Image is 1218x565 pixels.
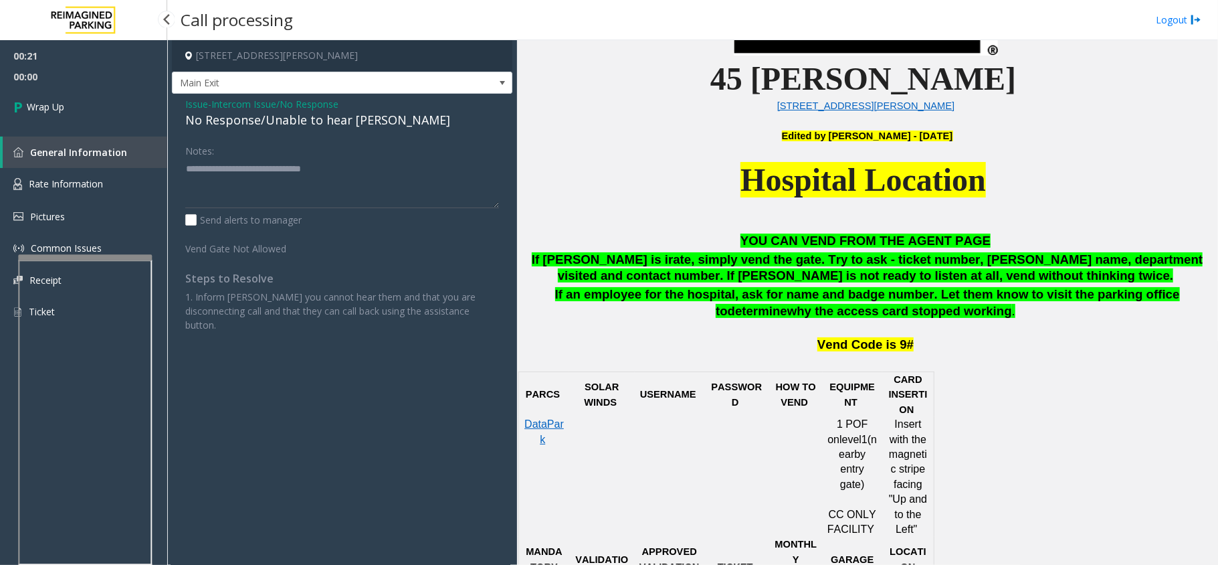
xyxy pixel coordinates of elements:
span: why the access card stopped working [787,304,1012,318]
span: CC ONLY FACILITY [827,509,879,535]
span: USERNAME [640,389,696,400]
span: CARD INSERTION [889,374,928,415]
label: Notes: [185,139,214,158]
img: 'icon' [13,276,23,285]
span: EQUIPMENT [830,382,876,407]
span: - [208,98,338,110]
b: Edited by [PERSON_NAME] - [DATE] [782,131,953,141]
span: determine [728,304,787,318]
span: Main Exit [173,72,444,94]
p: 1. Inform [PERSON_NAME] you cannot hear them and that you are disconnecting call and that they ca... [185,290,499,332]
span: level [839,434,861,445]
span: Hospital Location [740,162,986,197]
span: SOLAR WINDS [584,382,621,407]
h4: Steps to Resolve [185,272,499,285]
label: Send alerts to manager [185,213,302,227]
span: 1 POF on [827,418,870,445]
span: Rate Information [29,177,103,190]
img: 'icon' [13,147,23,157]
h4: [STREET_ADDRESS][PERSON_NAME] [172,40,512,72]
img: 'icon' [13,243,24,254]
span: If [PERSON_NAME] is irate, simply vend the gate. Try to ask - ticket number, [PERSON_NAME] name, ... [532,252,1203,283]
span: Intercom Issue/No Response [211,97,338,111]
span: General Information [30,146,127,159]
span: Wrap Up [27,100,64,114]
span: 45 [PERSON_NAME] [710,61,1016,96]
a: General Information [3,137,167,168]
img: 'icon' [13,306,22,318]
span: 1 [861,434,868,445]
span: Issue [185,97,208,111]
span: DataPark [524,418,564,445]
span: PARCS [526,389,560,400]
img: logout [1191,13,1201,27]
span: (nearby entry gate) [839,434,877,490]
span: Vend Code is 9# [817,337,914,351]
a: DataPark [524,419,564,445]
span: Common Issues [31,242,102,254]
span: YOU CAN VEND FROM THE AGENT PAGE [740,234,991,248]
span: HOW TO VEND [776,382,819,407]
span: Pictures [30,210,65,223]
span: PASSWORD [711,382,762,407]
a: [STREET_ADDRESS][PERSON_NAME] [777,100,955,111]
h3: Call processing [174,3,300,36]
span: If an employee for the hospital, ask for name and badge number. Let them know to visit the parkin... [555,287,1180,318]
div: No Response/Unable to hear [PERSON_NAME] [185,111,499,129]
span: . [1012,304,1015,318]
a: Logout [1156,13,1201,27]
img: 'icon' [13,178,22,190]
img: 'icon' [13,212,23,221]
label: Vend Gate Not Allowed [182,237,316,256]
